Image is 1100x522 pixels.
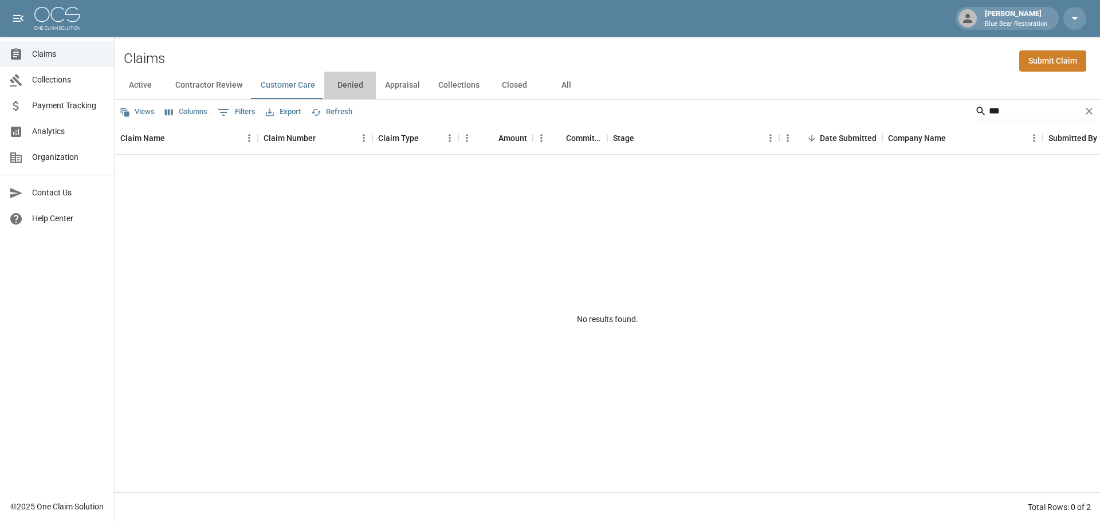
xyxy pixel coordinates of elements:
button: Clear [1081,103,1098,120]
img: ocs-logo-white-transparent.png [34,7,80,30]
div: Submitted By [1048,122,1097,154]
span: Help Center [32,213,105,225]
button: Sort [165,130,181,146]
div: Claim Name [120,122,165,154]
div: Stage [613,122,634,154]
button: Sort [550,130,566,146]
div: Amount [458,122,533,154]
button: Sort [482,130,498,146]
button: open drawer [7,7,30,30]
div: Committed Amount [533,122,607,154]
div: Amount [498,122,527,154]
button: Appraisal [376,72,429,99]
button: Contractor Review [166,72,252,99]
button: Select columns [162,103,210,121]
button: Menu [458,129,476,147]
div: Company Name [888,122,946,154]
button: Closed [489,72,540,99]
button: Export [263,103,304,121]
div: © 2025 One Claim Solution [10,501,104,512]
button: Sort [946,130,962,146]
div: [PERSON_NAME] [980,8,1052,29]
h2: Claims [124,50,165,67]
div: Claim Type [378,122,419,154]
a: Submit Claim [1019,50,1086,72]
button: Menu [762,129,779,147]
div: Claim Number [264,122,316,154]
span: Contact Us [32,187,105,199]
button: Menu [441,129,458,147]
div: Search [975,102,1098,123]
button: Menu [355,129,372,147]
div: Claim Name [115,122,258,154]
div: Company Name [882,122,1043,154]
button: Views [117,103,158,121]
button: Sort [419,130,435,146]
div: Date Submitted [820,122,877,154]
button: Customer Care [252,72,324,99]
div: dynamic tabs [115,72,1100,99]
button: Show filters [215,103,258,121]
button: Menu [533,129,550,147]
div: Claim Number [258,122,372,154]
button: Menu [779,129,796,147]
button: Sort [316,130,332,146]
div: Claim Type [372,122,458,154]
button: Refresh [308,103,355,121]
span: Analytics [32,125,105,138]
div: Date Submitted [779,122,882,154]
button: All [540,72,592,99]
div: Stage [607,122,779,154]
button: Sort [634,130,650,146]
span: Claims [32,48,105,60]
span: Payment Tracking [32,100,105,112]
div: Committed Amount [566,122,602,154]
button: Sort [804,130,820,146]
button: Menu [1026,129,1043,147]
button: Denied [324,72,376,99]
button: Collections [429,72,489,99]
div: Total Rows: 0 of 2 [1028,501,1091,513]
div: No results found. [115,155,1100,484]
button: Active [115,72,166,99]
span: Organization [32,151,105,163]
p: Blue Bear Restoration [985,19,1047,29]
button: Menu [241,129,258,147]
span: Collections [32,74,105,86]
